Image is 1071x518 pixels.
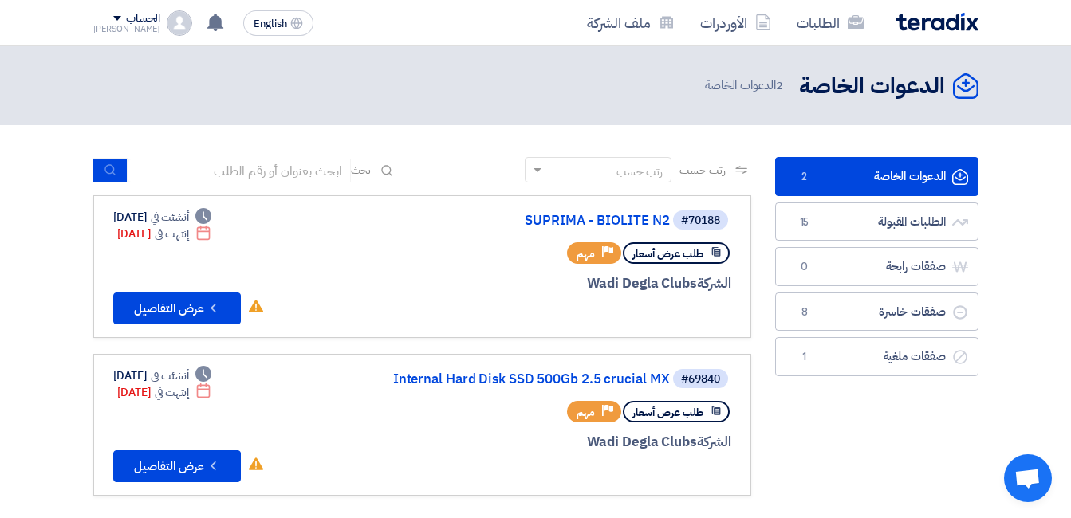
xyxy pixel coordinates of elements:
div: [DATE] [117,384,212,401]
div: [PERSON_NAME] [93,25,161,33]
span: رتب حسب [679,162,725,179]
a: الطلبات [784,4,876,41]
div: [DATE] [113,367,212,384]
span: مهم [577,405,595,420]
span: أنشئت في [151,209,189,226]
button: عرض التفاصيل [113,450,241,482]
img: Teradix logo [896,13,978,31]
span: 0 [795,259,814,275]
img: profile_test.png [167,10,192,36]
button: English [243,10,313,36]
a: صفقات خاسرة8 [775,292,978,332]
button: عرض التفاصيل [113,292,241,324]
a: SUPRIMA - BIOLITE N2 [351,214,670,228]
span: 2 [795,169,814,185]
span: إنتهت في [155,226,189,242]
h2: الدعوات الخاصة [799,71,945,102]
a: ملف الشركة [574,4,687,41]
div: #70188 [681,215,720,226]
span: 2 [776,77,783,94]
div: Wadi Degla Clubs [348,432,731,453]
a: الأوردرات [687,4,784,41]
span: مهم [577,246,595,261]
span: 1 [795,349,814,365]
span: الدعوات الخاصة [705,77,786,95]
div: [DATE] [117,226,212,242]
a: الطلبات المقبولة15 [775,202,978,241]
a: Open chat [1004,454,1052,502]
div: #69840 [681,374,720,385]
span: إنتهت في [155,384,189,401]
div: الحساب [126,12,160,26]
span: الشركة [697,273,731,293]
span: بحث [351,162,372,179]
a: Internal Hard Disk SSD 500Gb 2.5 crucial MX [351,372,670,387]
span: أنشئت في [151,367,189,384]
span: 8 [795,304,814,320]
div: [DATE] [113,209,212,226]
a: صفقات رابحة0 [775,247,978,286]
span: English [254,18,287,29]
span: طلب عرض أسعار [632,405,703,420]
div: Wadi Degla Clubs [348,273,731,294]
a: صفقات ملغية1 [775,337,978,376]
span: الشركة [697,432,731,452]
div: رتب حسب [616,163,663,180]
span: 15 [795,214,814,230]
input: ابحث بعنوان أو رقم الطلب [128,159,351,182]
a: الدعوات الخاصة2 [775,157,978,196]
span: طلب عرض أسعار [632,246,703,261]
